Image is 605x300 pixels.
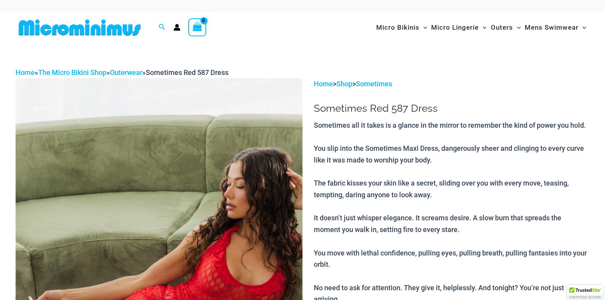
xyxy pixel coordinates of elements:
[374,16,429,39] a: Micro BikinisMenu ToggleMenu Toggle
[16,68,228,77] span: » » »
[578,18,586,37] span: Menu Toggle
[356,80,392,88] a: Sometimes
[523,16,588,39] a: Mens SwimwearMenu ToggleMenu Toggle
[173,24,180,31] a: Account icon link
[314,78,589,90] p: > >
[431,18,479,37] span: Micro Lingerie
[525,18,578,37] span: Mens Swimwear
[513,18,521,37] span: Menu Toggle
[567,285,603,300] div: TrustedSite Certified
[336,80,352,88] a: Shop
[479,18,486,37] span: Menu Toggle
[16,19,144,36] img: MM SHOP LOGO FLAT
[16,68,35,77] a: Home
[38,68,106,77] a: The Micro Bikini Shop
[376,18,419,37] span: Micro Bikinis
[159,23,166,32] a: Search icon link
[314,80,333,88] a: Home
[110,68,142,77] a: Outerwear
[188,18,206,36] a: View Shopping Cart, empty
[419,18,427,37] span: Menu Toggle
[314,102,589,114] h1: Sometimes Red 587 Dress
[429,16,488,39] a: Micro LingerieMenu ToggleMenu Toggle
[146,68,228,77] span: Sometimes Red 587 Dress
[491,18,513,37] span: Outers
[489,16,523,39] a: OutersMenu ToggleMenu Toggle
[373,14,589,41] nav: Site Navigation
